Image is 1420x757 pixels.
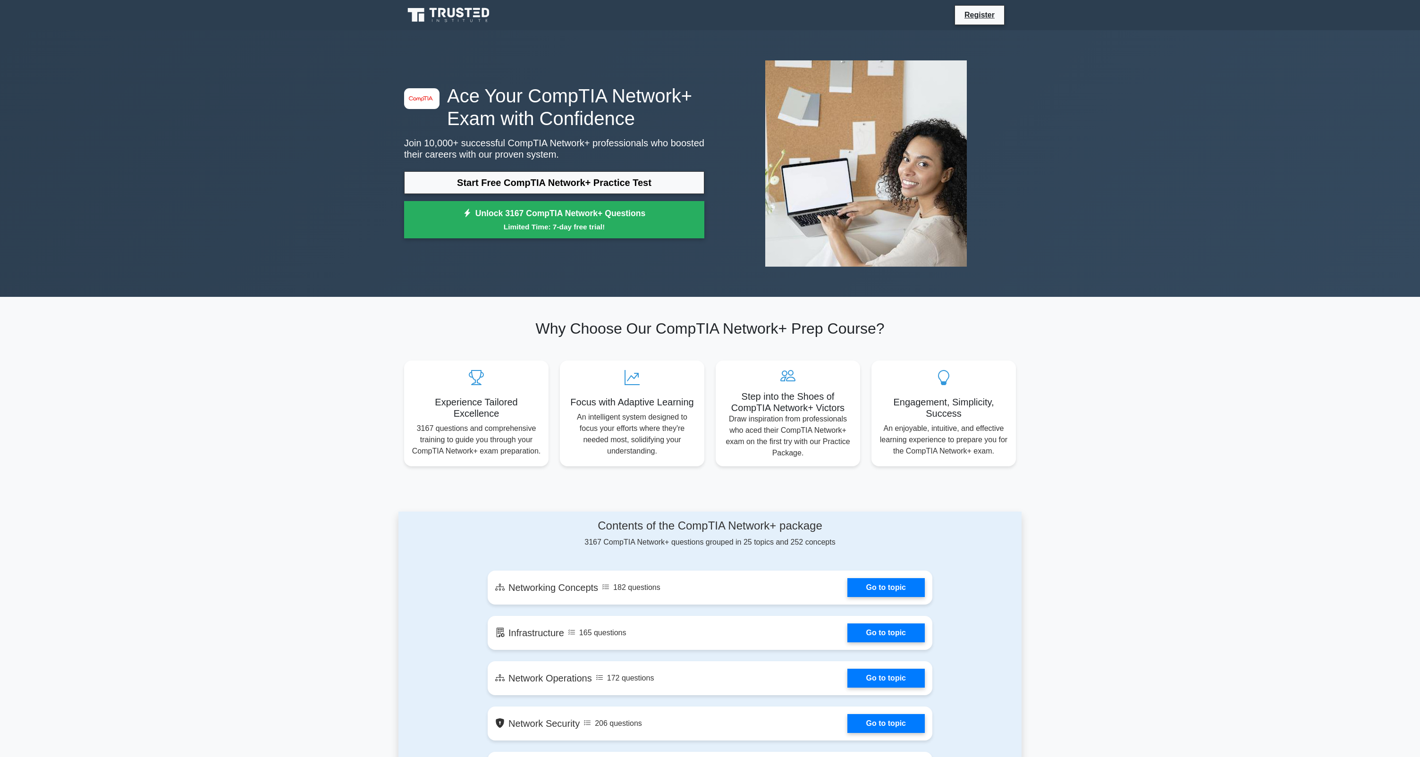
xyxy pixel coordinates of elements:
h4: Contents of the CompTIA Network+ package [488,519,932,533]
p: Join 10,000+ successful CompTIA Network+ professionals who boosted their careers with our proven ... [404,137,704,160]
a: Start Free CompTIA Network+ Practice Test [404,171,704,194]
a: Go to topic [847,669,925,688]
p: 3167 questions and comprehensive training to guide you through your CompTIA Network+ exam prepara... [412,423,541,457]
a: Go to topic [847,578,925,597]
h1: Ace Your CompTIA Network+ Exam with Confidence [404,84,704,130]
div: 3167 CompTIA Network+ questions grouped in 25 topics and 252 concepts [488,519,932,548]
a: Go to topic [847,623,925,642]
h5: Experience Tailored Excellence [412,396,541,419]
h5: Focus with Adaptive Learning [567,396,697,408]
h5: Engagement, Simplicity, Success [879,396,1008,419]
a: Go to topic [847,714,925,733]
p: An intelligent system designed to focus your efforts where they're needed most, solidifying your ... [567,412,697,457]
p: An enjoyable, intuitive, and effective learning experience to prepare you for the CompTIA Network... [879,423,1008,457]
h5: Step into the Shoes of CompTIA Network+ Victors [723,391,853,413]
h2: Why Choose Our CompTIA Network+ Prep Course? [404,320,1016,337]
small: Limited Time: 7-day free trial! [416,221,693,232]
a: Unlock 3167 CompTIA Network+ QuestionsLimited Time: 7-day free trial! [404,201,704,239]
p: Draw inspiration from professionals who aced their CompTIA Network+ exam on the first try with ou... [723,413,853,459]
a: Register [959,9,1000,21]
